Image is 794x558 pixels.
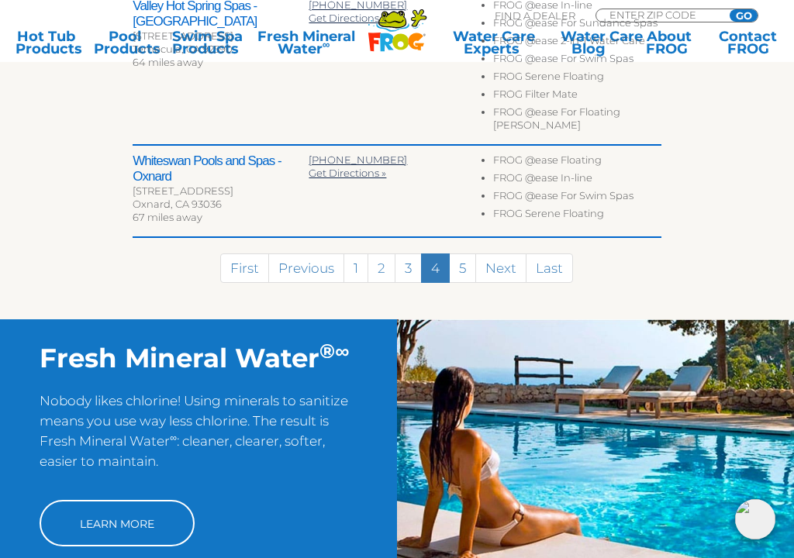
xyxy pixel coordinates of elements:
[133,211,202,223] span: 67 miles away
[133,43,309,56] div: Temecula, CA 92590
[133,29,309,43] div: [STREET_ADDRESS]
[220,253,269,283] a: First
[493,207,661,225] li: FROG Serene Floating
[16,30,77,55] a: Hot TubProducts
[343,253,368,283] a: 1
[475,253,526,283] a: Next
[526,253,573,283] a: Last
[319,339,335,363] sup: ®
[449,253,476,283] a: 5
[133,198,309,211] div: Oxnard, CA 93036
[133,184,309,198] div: [STREET_ADDRESS]
[94,30,155,55] a: PoolProducts
[730,9,758,22] input: GO
[133,153,309,184] h2: Whiteswan Pools and Spas - Oxnard
[493,153,661,171] li: FROG @ease Floating
[309,167,386,179] a: Get Directions »
[421,253,450,283] a: 4
[170,432,177,443] sup: ∞
[268,253,344,283] a: Previous
[133,56,203,68] span: 64 miles away
[40,500,195,546] a: Learn More
[493,189,661,207] li: FROG @ease For Swim Spas
[40,391,357,484] p: Nobody likes chlorine! Using minerals to sanitize means you use way less chlorine. The result is ...
[735,499,775,539] img: openIcon
[493,16,661,34] li: FROG @ease For Sundance Spas
[493,88,661,105] li: FROG Filter Mate
[639,30,700,55] a: AboutFROG
[395,253,422,283] a: 3
[493,105,661,136] li: FROG @ease For Floating [PERSON_NAME]
[493,52,661,70] li: FROG @ease For Swim Spas
[493,70,661,88] li: FROG Serene Floating
[493,34,661,52] li: FROG @ease 2-in-1 Water Care
[40,343,357,374] h2: Fresh Mineral Water
[368,253,395,283] a: 2
[309,153,407,166] a: [PHONE_NUMBER]
[309,12,386,24] a: Get Directions »
[493,171,661,189] li: FROG @ease In-line
[335,339,349,363] sup: ∞
[717,30,778,55] a: ContactFROG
